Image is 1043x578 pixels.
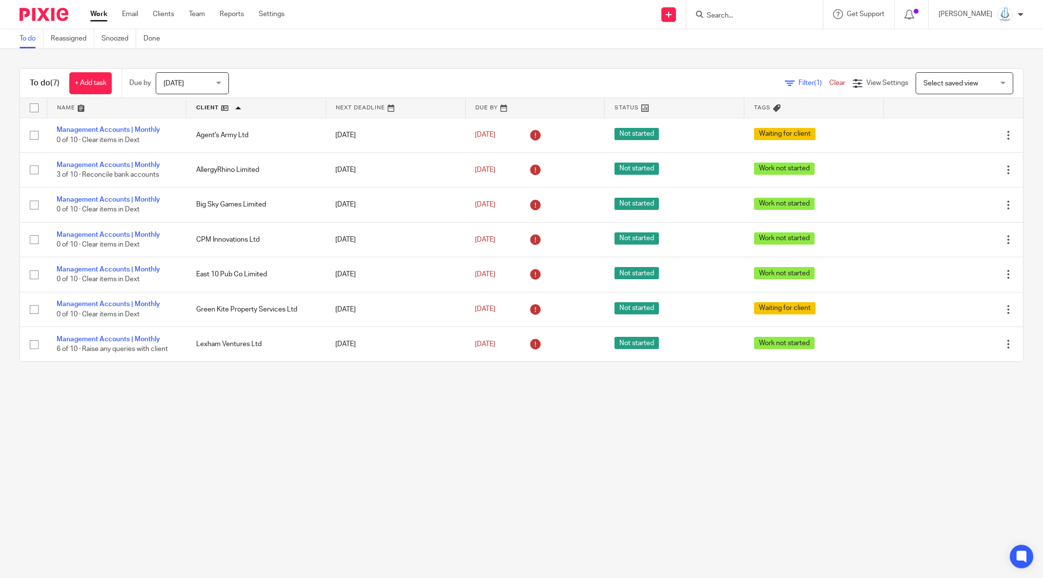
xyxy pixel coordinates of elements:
[939,9,992,19] p: [PERSON_NAME]
[814,80,822,86] span: (1)
[57,301,160,308] a: Management Accounts | Monthly
[614,302,659,314] span: Not started
[326,257,465,292] td: [DATE]
[143,29,167,48] a: Done
[754,337,815,349] span: Work not started
[614,232,659,245] span: Not started
[923,80,978,87] span: Select saved view
[129,78,151,88] p: Due by
[754,302,816,314] span: Waiting for client
[186,222,326,257] td: CPM Innovations Ltd
[614,198,659,210] span: Not started
[614,267,659,279] span: Not started
[326,187,465,222] td: [DATE]
[57,171,159,178] span: 3 of 10 · Reconcile bank accounts
[57,311,140,318] span: 0 of 10 · Clear items in Dext
[57,206,140,213] span: 0 of 10 · Clear items in Dext
[20,29,43,48] a: To do
[475,236,495,243] span: [DATE]
[186,152,326,187] td: AllergyRhino Limited
[69,72,112,94] a: + Add task
[326,118,465,152] td: [DATE]
[57,241,140,248] span: 0 of 10 · Clear items in Dext
[754,267,815,279] span: Work not started
[153,9,174,19] a: Clients
[102,29,136,48] a: Snoozed
[326,152,465,187] td: [DATE]
[186,118,326,152] td: Agent's Army Ltd
[30,78,60,88] h1: To do
[475,341,495,348] span: [DATE]
[866,80,908,86] span: View Settings
[798,80,829,86] span: Filter
[614,128,659,140] span: Not started
[164,80,184,87] span: [DATE]
[57,137,140,144] span: 0 of 10 · Clear items in Dext
[475,306,495,313] span: [DATE]
[847,11,884,18] span: Get Support
[186,327,326,362] td: Lexham Ventures Ltd
[475,166,495,173] span: [DATE]
[754,128,816,140] span: Waiting for client
[57,231,160,238] a: Management Accounts | Monthly
[829,80,845,86] a: Clear
[122,9,138,19] a: Email
[754,198,815,210] span: Work not started
[259,9,285,19] a: Settings
[186,187,326,222] td: Big Sky Games Limited
[20,8,68,21] img: Pixie
[51,29,94,48] a: Reassigned
[754,163,815,175] span: Work not started
[57,126,160,133] a: Management Accounts | Monthly
[754,105,771,110] span: Tags
[57,162,160,168] a: Management Accounts | Monthly
[475,132,495,139] span: [DATE]
[220,9,244,19] a: Reports
[50,79,60,87] span: (7)
[706,12,794,21] input: Search
[186,257,326,292] td: East 10 Pub Co Limited
[57,346,168,352] span: 6 of 10 · Raise any queries with client
[475,271,495,278] span: [DATE]
[57,196,160,203] a: Management Accounts | Monthly
[90,9,107,19] a: Work
[326,222,465,257] td: [DATE]
[57,266,160,273] a: Management Accounts | Monthly
[754,232,815,245] span: Work not started
[997,7,1013,22] img: Logo_PNG.png
[475,201,495,208] span: [DATE]
[614,337,659,349] span: Not started
[186,292,326,327] td: Green Kite Property Services Ltd
[326,327,465,362] td: [DATE]
[614,163,659,175] span: Not started
[326,292,465,327] td: [DATE]
[57,336,160,343] a: Management Accounts | Monthly
[57,276,140,283] span: 0 of 10 · Clear items in Dext
[189,9,205,19] a: Team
